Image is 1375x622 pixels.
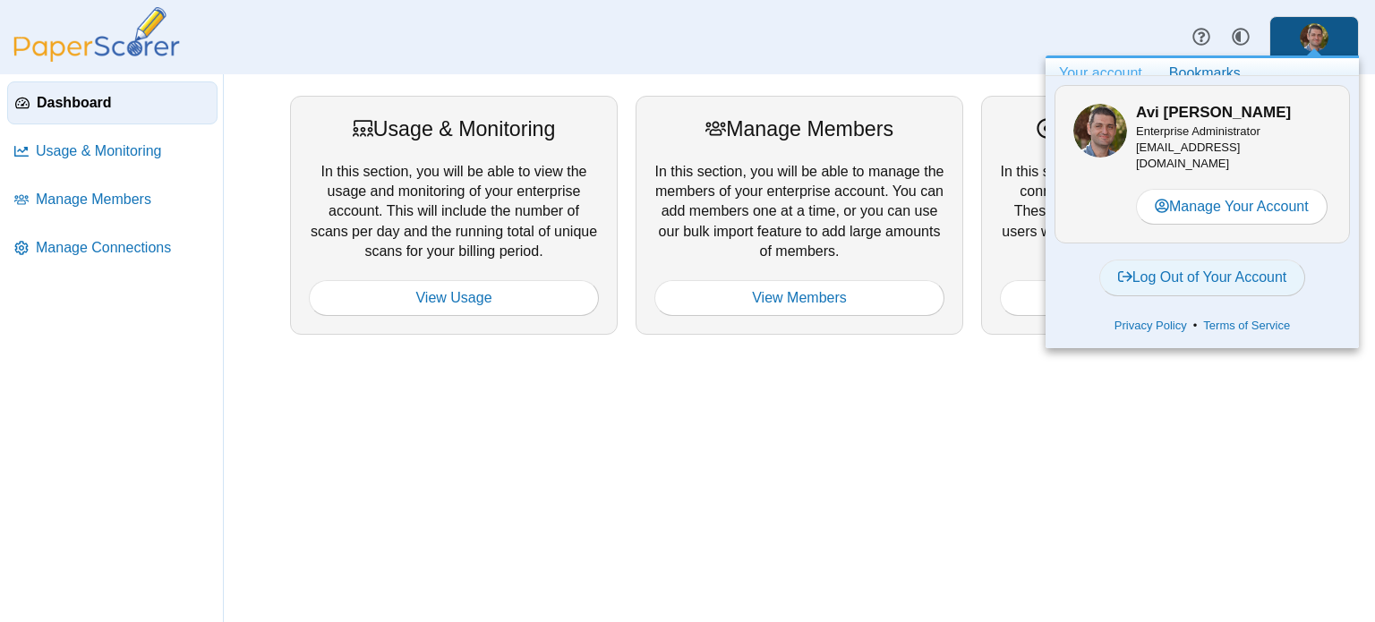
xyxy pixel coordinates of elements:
div: In this section, you will be able to manage the connections of your enterprise account. These con... [981,96,1309,335]
a: Manage Your Account [1136,189,1328,225]
div: • [1055,312,1350,339]
div: [EMAIL_ADDRESS][DOMAIN_NAME] [1136,124,1331,173]
div: In this section, you will be able to manage the members of your enterprise account. You can add m... [636,96,963,335]
span: Manage Members [36,190,210,209]
a: View Connections [1000,280,1290,316]
span: Dashboard [37,93,209,113]
a: Manage Members [7,178,218,221]
span: Enterprise Administrator [1136,124,1260,138]
a: ps.k1jWYmbFOnrVJ6b2 [1269,16,1359,59]
a: Manage Connections [7,226,218,269]
a: Dashboard [7,81,218,124]
h3: Avi [PERSON_NAME] [1136,102,1331,124]
span: Avi Shuster [1073,104,1127,158]
div: In this section, you will be able to view the usage and monitoring of your enterprise account. Th... [290,96,618,335]
span: Manage Connections [36,238,210,258]
a: Bookmarks [1156,58,1254,89]
span: Avi Shuster [1300,23,1328,52]
img: PaperScorer [7,7,186,62]
img: ps.k1jWYmbFOnrVJ6b2 [1300,23,1328,52]
a: Privacy Policy [1108,317,1193,335]
a: Your account [1046,58,1156,89]
div: Manage Members [654,115,944,143]
div: Usage & Monitoring [309,115,599,143]
a: View Members [654,280,944,316]
a: Terms of Service [1197,317,1296,335]
span: Usage & Monitoring [36,141,210,161]
a: PaperScorer [7,49,186,64]
a: Log Out of Your Account [1099,260,1306,295]
img: ps.k1jWYmbFOnrVJ6b2 [1073,104,1127,158]
div: Manage Connections [1000,115,1290,143]
a: Usage & Monitoring [7,130,218,173]
a: View Usage [309,280,599,316]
